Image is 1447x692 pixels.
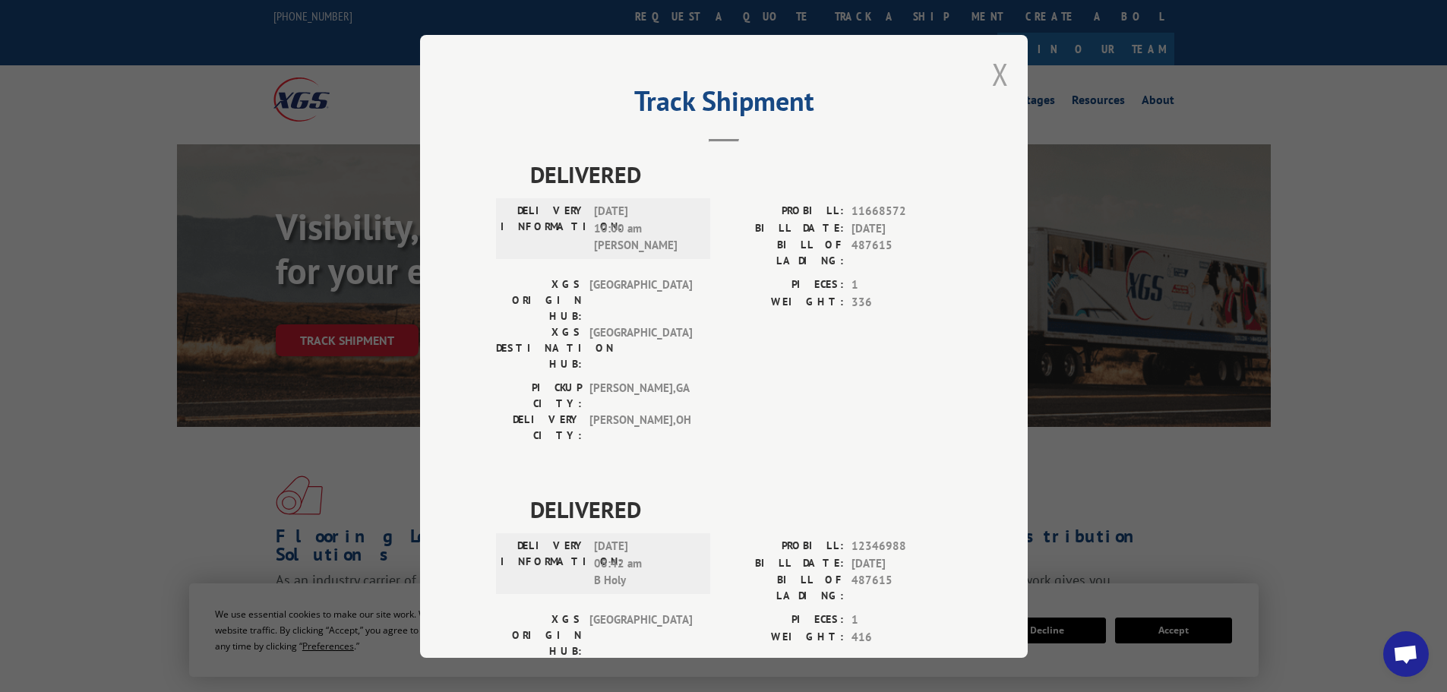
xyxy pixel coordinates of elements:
[851,220,952,237] span: [DATE]
[496,90,952,119] h2: Track Shipment
[530,157,952,191] span: DELIVERED
[851,611,952,629] span: 1
[724,572,844,604] label: BILL OF LADING:
[992,54,1009,94] button: Close modal
[724,611,844,629] label: PIECES:
[496,380,582,412] label: PICKUP CITY:
[724,220,844,237] label: BILL DATE:
[589,380,692,412] span: [PERSON_NAME] , GA
[724,555,844,572] label: BILL DATE:
[530,492,952,526] span: DELIVERED
[496,324,582,372] label: XGS DESTINATION HUB:
[724,203,844,220] label: PROBILL:
[589,611,692,659] span: [GEOGRAPHIC_DATA]
[851,628,952,646] span: 416
[724,628,844,646] label: WEIGHT:
[501,203,586,254] label: DELIVERY INFORMATION:
[589,324,692,372] span: [GEOGRAPHIC_DATA]
[851,293,952,311] span: 336
[594,203,697,254] span: [DATE] 10:00 am [PERSON_NAME]
[496,276,582,324] label: XGS ORIGIN HUB:
[594,538,697,589] span: [DATE] 08:42 am B Holy
[851,237,952,269] span: 487615
[1383,631,1429,677] div: Open chat
[589,276,692,324] span: [GEOGRAPHIC_DATA]
[851,555,952,572] span: [DATE]
[851,276,952,294] span: 1
[496,611,582,659] label: XGS ORIGIN HUB:
[851,572,952,604] span: 487615
[851,538,952,555] span: 12346988
[724,276,844,294] label: PIECES:
[501,538,586,589] label: DELIVERY INFORMATION:
[496,412,582,444] label: DELIVERY CITY:
[724,538,844,555] label: PROBILL:
[851,203,952,220] span: 11668572
[589,412,692,444] span: [PERSON_NAME] , OH
[724,237,844,269] label: BILL OF LADING:
[724,293,844,311] label: WEIGHT:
